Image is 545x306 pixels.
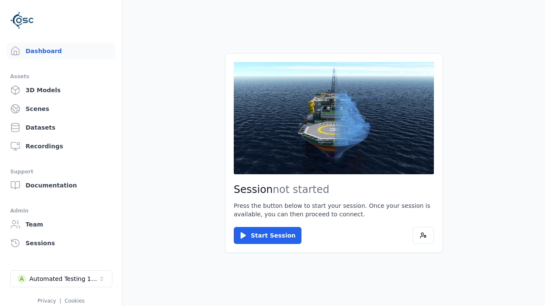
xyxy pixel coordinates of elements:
p: Press the button below to start your session. Once your session is available, you can then procee... [234,201,434,218]
div: Automated Testing 1 - Playwright [29,275,98,283]
a: 3D Models [7,82,115,99]
a: Team [7,216,115,233]
div: Admin [10,206,112,216]
a: Recordings [7,138,115,155]
div: A [17,275,26,283]
span: | [60,298,61,304]
a: Dashboard [7,42,115,59]
img: Logo [10,8,34,32]
a: Sessions [7,235,115,252]
a: Cookies [65,298,85,304]
button: Start Session [234,227,301,244]
a: Scenes [7,100,115,117]
div: Assets [10,71,112,82]
a: Privacy [37,298,56,304]
button: Select a workspace [10,270,112,287]
h2: Session [234,183,434,196]
span: not started [273,184,330,195]
a: Datasets [7,119,115,136]
div: Support [10,167,112,177]
a: Documentation [7,177,115,194]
